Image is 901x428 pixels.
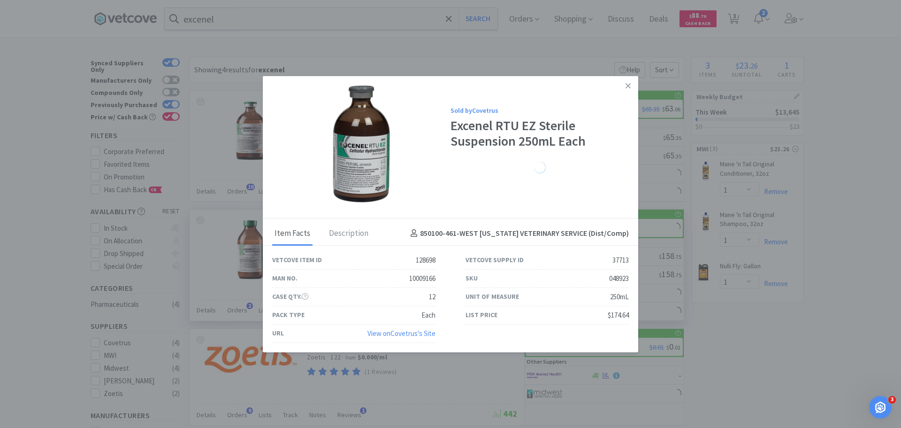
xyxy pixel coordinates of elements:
[272,222,313,245] div: Item Facts
[609,273,629,284] div: 048923
[608,310,629,321] div: $174.64
[421,310,435,321] div: Each
[272,255,322,265] div: Vetcove Item ID
[610,291,629,303] div: 250mL
[272,310,305,320] div: Pack Type
[429,291,435,303] div: 12
[272,291,308,302] div: Case Qty.
[466,310,497,320] div: List Price
[450,105,629,116] div: Sold by Covetrus
[869,396,892,419] iframe: Intercom live chat
[888,396,896,404] span: 3
[409,273,435,284] div: 10009166
[367,329,435,338] a: View onCovetrus's Site
[466,255,524,265] div: Vetcove Supply ID
[466,291,519,302] div: Unit of Measure
[416,255,435,266] div: 128698
[327,222,371,245] div: Description
[612,255,629,266] div: 37713
[450,118,629,149] div: Excenel RTU EZ Sterile Suspension 250mL Each
[466,273,478,283] div: SKU
[333,85,390,202] img: 9ecabdfe911e4e86bc89b09d480027dd_37713.png
[407,227,629,240] h4: 850100-461 - WEST [US_STATE] VETERINARY SERVICE (Dist/Comp)
[272,273,298,283] div: Man No.
[272,328,284,338] div: URL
